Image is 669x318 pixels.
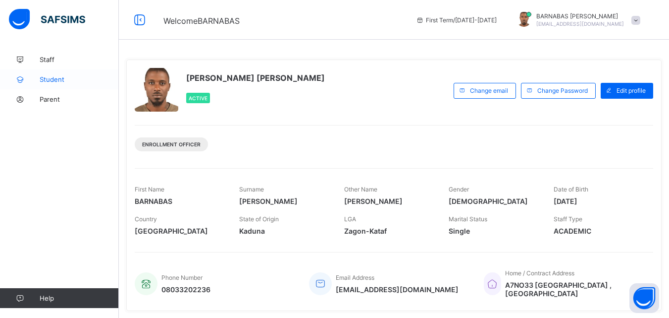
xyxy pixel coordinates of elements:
span: Single [449,227,538,235]
span: BARNABAS [135,197,224,205]
div: BARNABASRICHARD [507,12,645,28]
span: Active [189,95,207,101]
span: Staff [40,56,119,64]
span: Edit profile [617,87,646,94]
span: ACADEMIC [554,227,643,235]
span: [EMAIL_ADDRESS][DOMAIN_NAME] [536,21,624,27]
span: Zagon-Kataf [344,227,434,235]
span: Marital Status [449,215,487,223]
span: Student [40,75,119,83]
span: Surname [239,186,264,193]
span: [PERSON_NAME] [239,197,329,205]
span: BARNABAS [PERSON_NAME] [536,12,624,20]
span: Gender [449,186,469,193]
span: [GEOGRAPHIC_DATA] [135,227,224,235]
span: Phone Number [161,274,203,281]
span: Enrollment Officer [142,141,201,147]
span: [DATE] [554,197,643,205]
span: Staff Type [554,215,582,223]
span: [PERSON_NAME] [PERSON_NAME] [186,73,325,83]
span: Email Address [336,274,374,281]
span: Change Password [537,87,588,94]
span: Parent [40,95,119,103]
span: [DEMOGRAPHIC_DATA] [449,197,538,205]
span: Help [40,294,118,302]
span: Change email [470,87,508,94]
span: 08033202236 [161,285,210,294]
span: First Name [135,186,164,193]
span: [PERSON_NAME] [344,197,434,205]
span: Other Name [344,186,377,193]
span: Welcome BARNABAS [163,16,240,26]
span: Country [135,215,157,223]
span: A7NO33 [GEOGRAPHIC_DATA] , [GEOGRAPHIC_DATA] [505,281,643,298]
button: Open asap [629,283,659,313]
span: LGA [344,215,356,223]
span: Home / Contract Address [505,269,574,277]
span: [EMAIL_ADDRESS][DOMAIN_NAME] [336,285,459,294]
span: Kaduna [239,227,329,235]
img: safsims [9,9,85,30]
span: State of Origin [239,215,279,223]
span: session/term information [416,16,497,24]
span: Date of Birth [554,186,588,193]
